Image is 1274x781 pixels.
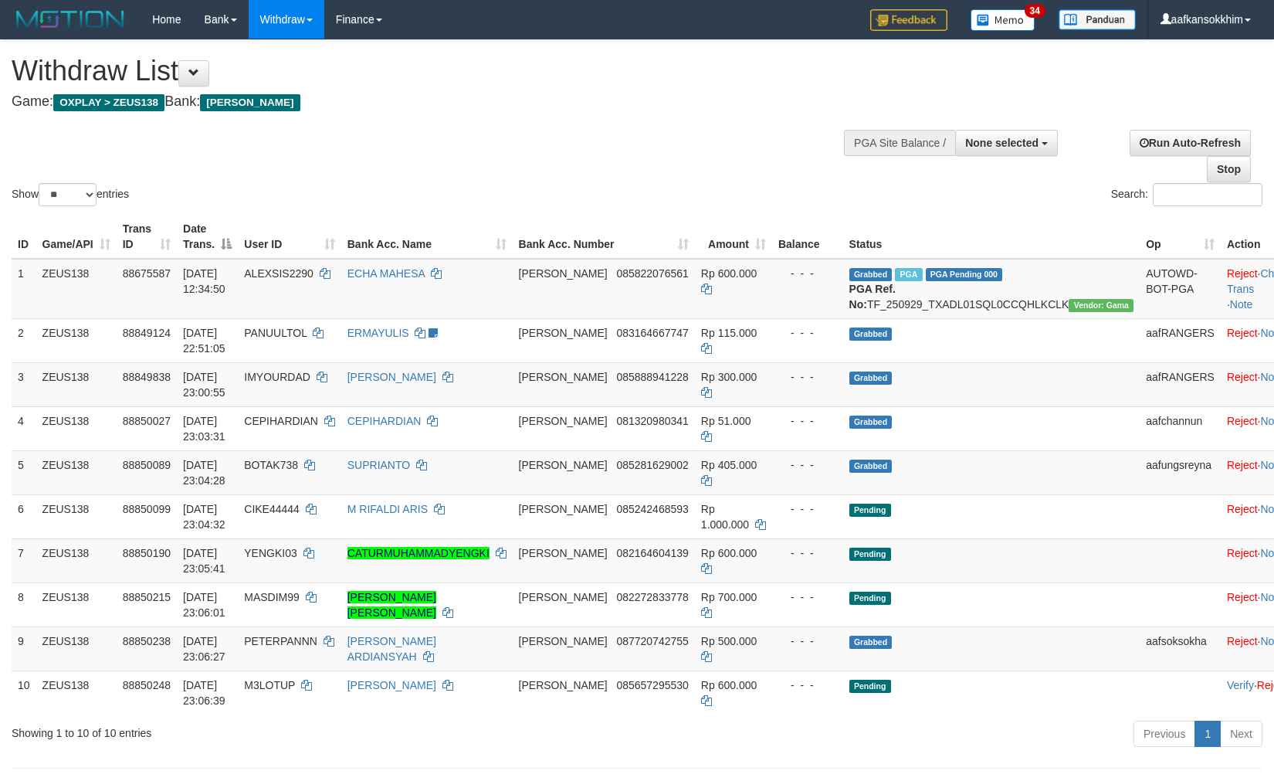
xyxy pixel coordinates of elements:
[244,503,300,515] span: CIKE44444
[244,547,296,559] span: YENGKI03
[12,626,36,671] td: 9
[701,327,757,339] span: Rp 115.000
[701,547,757,559] span: Rp 600.000
[12,259,36,319] td: 1
[36,538,117,582] td: ZEUS138
[36,582,117,626] td: ZEUS138
[895,268,922,281] span: Marked by aafpengsreynich
[12,8,129,31] img: MOTION_logo.png
[123,459,171,471] span: 88850089
[12,719,520,741] div: Showing 1 to 10 of 10 entries
[772,215,843,259] th: Balance
[701,267,757,280] span: Rp 600.000
[1230,298,1253,311] a: Note
[244,371,310,383] span: IMYOURDAD
[616,267,688,280] span: Copy 085822076561 to clipboard
[519,267,608,280] span: [PERSON_NAME]
[1140,450,1221,494] td: aafungsreyna
[849,504,891,517] span: Pending
[1111,183,1262,206] label: Search:
[778,501,837,517] div: - - -
[244,679,295,691] span: M3LOTUP
[12,362,36,406] td: 3
[117,215,177,259] th: Trans ID: activate to sort column ascending
[519,415,608,427] span: [PERSON_NAME]
[965,137,1039,149] span: None selected
[616,547,688,559] span: Copy 082164604139 to clipboard
[1140,626,1221,671] td: aafsoksokha
[347,591,436,619] a: [PERSON_NAME] [PERSON_NAME]
[12,494,36,538] td: 6
[1140,362,1221,406] td: aafRANGERS
[519,503,608,515] span: [PERSON_NAME]
[616,415,688,427] span: Copy 081320980341 to clipboard
[347,459,410,471] a: SUPRIANTO
[183,503,225,531] span: [DATE] 23:04:32
[12,450,36,494] td: 5
[1140,259,1221,319] td: AUTOWD-BOT-PGA
[12,94,834,110] h4: Game: Bank:
[849,460,893,473] span: Grabbed
[183,591,225,619] span: [DATE] 23:06:01
[1207,156,1251,182] a: Stop
[347,635,436,663] a: [PERSON_NAME] ARDIANSYAH
[123,327,171,339] span: 88849124
[1227,327,1258,339] a: Reject
[616,503,688,515] span: Copy 085242468593 to clipboard
[701,679,757,691] span: Rp 600.000
[778,266,837,281] div: - - -
[701,415,751,427] span: Rp 51.000
[701,635,757,647] span: Rp 500.000
[778,325,837,341] div: - - -
[849,680,891,693] span: Pending
[926,268,1003,281] span: PGA Pending
[12,582,36,626] td: 8
[123,415,171,427] span: 88850027
[39,183,97,206] select: Showentries
[701,371,757,383] span: Rp 300.000
[1227,459,1258,471] a: Reject
[123,503,171,515] span: 88850099
[701,459,757,471] span: Rp 405.000
[849,268,893,281] span: Grabbed
[849,372,893,385] span: Grabbed
[519,591,608,603] span: [PERSON_NAME]
[519,459,608,471] span: [PERSON_NAME]
[36,215,117,259] th: Game/API: activate to sort column ascending
[200,94,300,111] span: [PERSON_NAME]
[36,259,117,319] td: ZEUS138
[1227,679,1254,691] a: Verify
[183,327,225,355] span: [DATE] 22:51:05
[1140,318,1221,362] td: aafRANGERS
[1227,415,1258,427] a: Reject
[1194,721,1221,747] a: 1
[1153,183,1262,206] input: Search:
[843,215,1140,259] th: Status
[244,591,300,603] span: MASDIM99
[1133,721,1195,747] a: Previous
[519,547,608,559] span: [PERSON_NAME]
[849,636,893,649] span: Grabbed
[843,259,1140,319] td: TF_250929_TXADL01SQL0CCQHLKCLK
[1140,215,1221,259] th: Op: activate to sort column ascending
[849,283,896,311] b: PGA Ref. No:
[36,494,117,538] td: ZEUS138
[616,635,688,647] span: Copy 087720742755 to clipboard
[1220,721,1262,747] a: Next
[1059,9,1136,30] img: panduan.png
[183,415,225,443] span: [DATE] 23:03:31
[971,9,1035,31] img: Button%20Memo.svg
[183,371,225,399] span: [DATE] 23:00:55
[347,371,436,383] a: [PERSON_NAME]
[12,215,36,259] th: ID
[244,635,317,647] span: PETERPANNN
[12,671,36,715] td: 10
[53,94,164,111] span: OXPLAY > ZEUS138
[1227,371,1258,383] a: Reject
[849,416,893,429] span: Grabbed
[778,413,837,429] div: - - -
[778,457,837,473] div: - - -
[778,545,837,561] div: - - -
[1227,503,1258,515] a: Reject
[244,267,313,280] span: ALEXSIS2290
